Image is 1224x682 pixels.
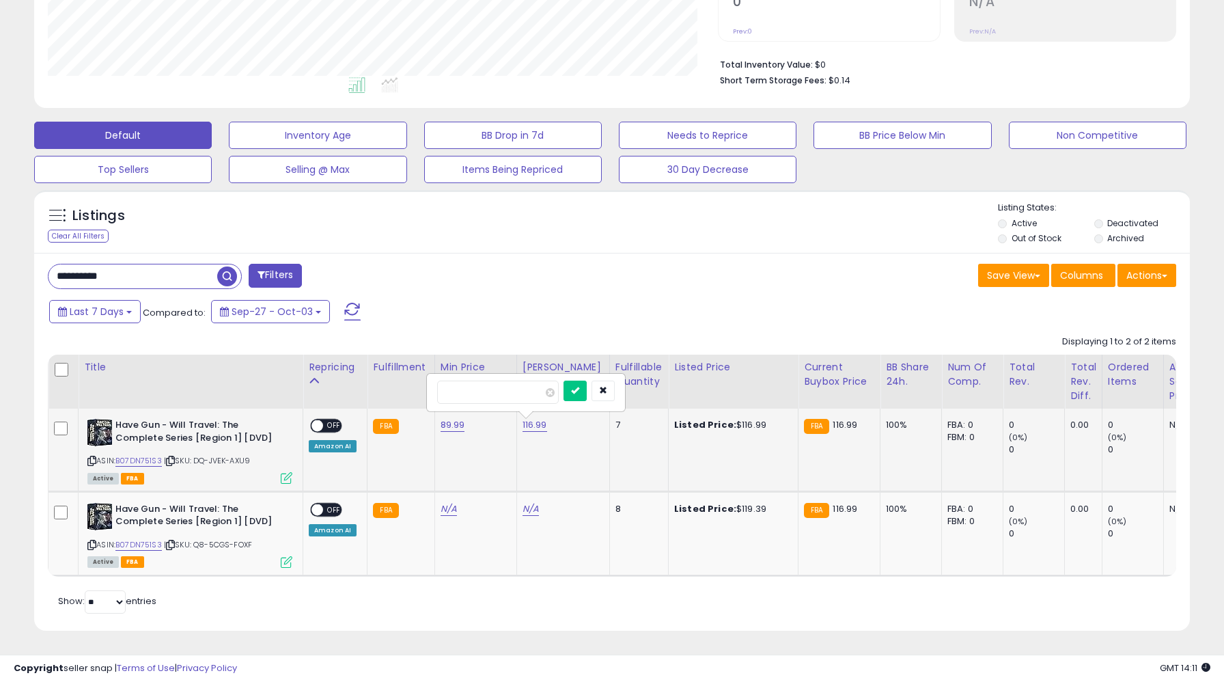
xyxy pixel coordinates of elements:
[1009,516,1028,527] small: (0%)
[48,230,109,243] div: Clear All Filters
[87,556,119,568] span: All listings currently available for purchase on Amazon
[441,418,465,432] a: 89.99
[615,503,658,515] div: 8
[115,419,281,448] b: Have Gun - Will Travel: The Complete Series [Region 1] [DVD]
[833,502,857,515] span: 116.99
[14,661,64,674] strong: Copyright
[1009,528,1064,540] div: 0
[1009,360,1059,389] div: Total Rev.
[947,360,997,389] div: Num of Comp.
[1062,336,1176,349] div: Displaying 1 to 2 of 2 items
[615,419,658,431] div: 7
[121,473,144,485] span: FBA
[72,206,125,226] h5: Listings
[1108,516,1127,527] small: (0%)
[804,419,829,434] small: FBA
[309,524,357,536] div: Amazon AI
[1169,503,1214,515] div: N/A
[84,360,297,374] div: Title
[998,202,1190,215] p: Listing States:
[87,503,292,567] div: ASIN:
[87,473,119,485] span: All listings currently available for purchase on Amazon
[1108,528,1163,540] div: 0
[373,419,398,434] small: FBA
[34,156,212,183] button: Top Sellers
[14,662,237,675] div: seller snap | |
[829,74,850,87] span: $0.14
[813,122,991,149] button: BB Price Below Min
[720,74,826,86] b: Short Term Storage Fees:
[441,360,511,374] div: Min Price
[619,122,796,149] button: Needs to Reprice
[441,502,457,516] a: N/A
[1012,217,1037,229] label: Active
[323,504,345,515] span: OFF
[115,455,162,467] a: B07DN751S3
[804,503,829,518] small: FBA
[1051,264,1115,287] button: Columns
[115,503,281,532] b: Have Gun - Will Travel: The Complete Series [Region 1] [DVD]
[309,440,357,452] div: Amazon AI
[1060,269,1103,282] span: Columns
[947,419,992,431] div: FBA: 0
[1160,661,1210,674] span: 2025-10-11 14:11 GMT
[674,360,792,374] div: Listed Price
[947,503,992,515] div: FBA: 0
[87,419,292,482] div: ASIN:
[720,55,1166,72] li: $0
[87,419,112,446] img: 513opROVWeL._SL40_.jpg
[947,515,992,528] div: FBM: 0
[424,122,602,149] button: BB Drop in 7d
[373,360,428,374] div: Fulfillment
[674,503,788,515] div: $119.39
[733,27,752,36] small: Prev: 0
[177,661,237,674] a: Privacy Policy
[49,300,141,323] button: Last 7 Days
[1117,264,1176,287] button: Actions
[424,156,602,183] button: Items Being Repriced
[886,419,931,431] div: 100%
[1070,360,1096,403] div: Total Rev. Diff.
[229,122,406,149] button: Inventory Age
[143,306,206,319] span: Compared to:
[1169,419,1214,431] div: N/A
[121,556,144,568] span: FBA
[58,595,156,608] span: Show: entries
[1009,432,1028,443] small: (0%)
[211,300,330,323] button: Sep-27 - Oct-03
[1012,232,1061,244] label: Out of Stock
[34,122,212,149] button: Default
[323,420,345,432] span: OFF
[1108,419,1163,431] div: 0
[373,503,398,518] small: FBA
[1108,432,1127,443] small: (0%)
[978,264,1049,287] button: Save View
[1169,360,1219,403] div: Avg Selling Price
[674,418,736,431] b: Listed Price:
[1070,503,1091,515] div: 0.00
[674,502,736,515] b: Listed Price:
[249,264,302,288] button: Filters
[886,360,936,389] div: BB Share 24h.
[309,360,361,374] div: Repricing
[1107,217,1158,229] label: Deactivated
[833,418,857,431] span: 116.99
[232,305,313,318] span: Sep-27 - Oct-03
[70,305,124,318] span: Last 7 Days
[720,59,813,70] b: Total Inventory Value:
[164,455,250,466] span: | SKU: DQ-JVEK-AXU9
[804,360,874,389] div: Current Buybox Price
[969,27,996,36] small: Prev: N/A
[1108,444,1163,456] div: 0
[1108,360,1158,389] div: Ordered Items
[523,418,547,432] a: 116.99
[886,503,931,515] div: 100%
[1107,232,1144,244] label: Archived
[619,156,796,183] button: 30 Day Decrease
[1009,419,1064,431] div: 0
[229,156,406,183] button: Selling @ Max
[164,539,252,550] span: | SKU: Q8-5CGS-FOXF
[117,661,175,674] a: Terms of Use
[1009,444,1064,456] div: 0
[615,360,663,389] div: Fulfillable Quantity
